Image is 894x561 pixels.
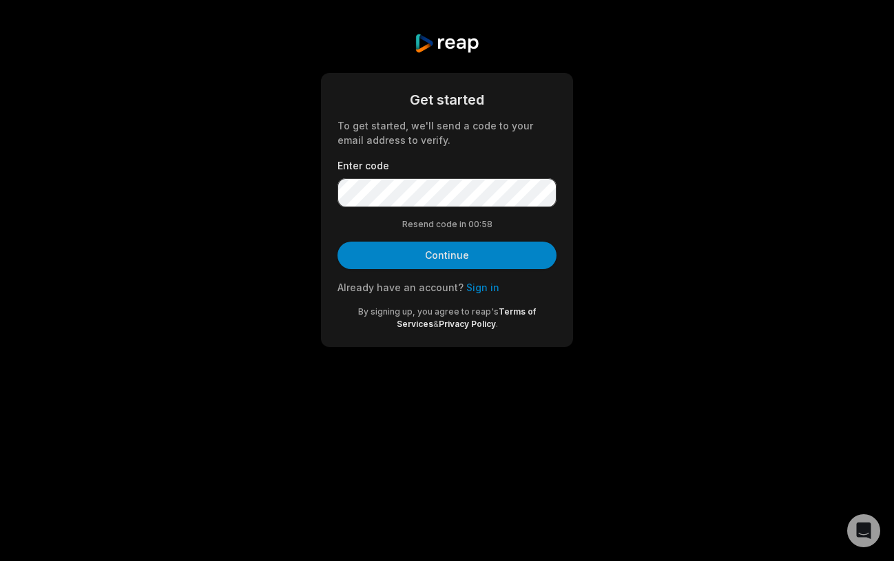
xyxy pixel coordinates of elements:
[397,306,537,329] a: Terms of Services
[337,282,464,293] span: Already have an account?
[466,282,499,293] a: Sign in
[433,319,439,329] span: &
[358,306,499,317] span: By signing up, you agree to reap's
[847,514,880,547] div: Open Intercom Messenger
[481,218,492,231] span: 58
[496,319,498,329] span: .
[414,33,479,54] img: reap
[337,218,557,231] div: Resend code in 00:
[337,118,557,147] div: To get started, we'll send a code to your email address to verify.
[337,89,557,110] div: Get started
[439,319,496,329] a: Privacy Policy
[337,242,557,269] button: Continue
[337,158,557,173] label: Enter code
